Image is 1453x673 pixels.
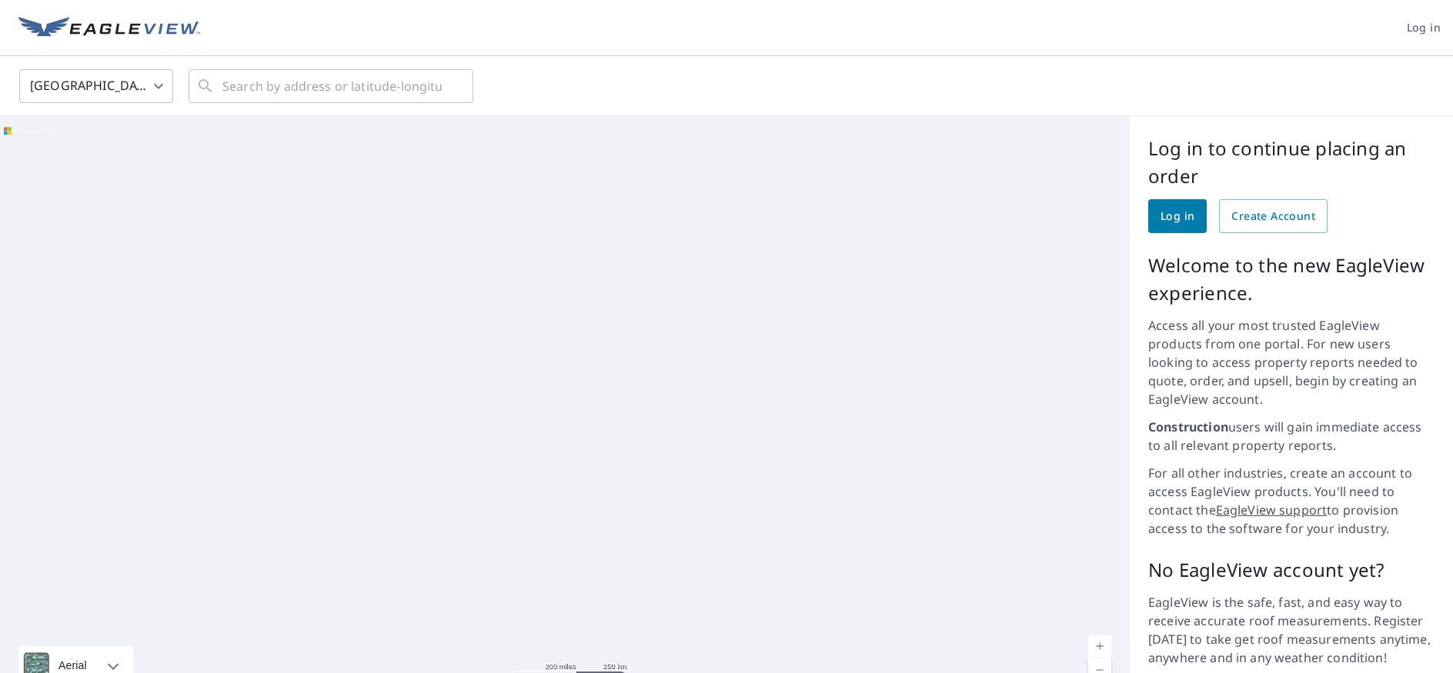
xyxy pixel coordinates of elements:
[1148,135,1435,190] p: Log in to continue placing an order
[1148,593,1435,667] p: EagleView is the safe, fast, and easy way to receive accurate roof measurements. Register [DATE] ...
[1148,556,1435,584] p: No EagleView account yet?
[18,17,200,40] img: EV Logo
[1148,418,1435,455] p: users will gain immediate access to all relevant property reports.
[19,65,173,108] div: [GEOGRAPHIC_DATA]
[1219,199,1328,233] a: Create Account
[1231,207,1315,226] span: Create Account
[1148,316,1435,408] p: Access all your most trusted EagleView products from one portal. For new users looking to access ...
[1407,18,1441,38] span: Log in
[1148,252,1435,307] p: Welcome to the new EagleView experience.
[1161,207,1194,226] span: Log in
[1088,635,1111,658] a: Current Level 5, Zoom In
[1148,199,1207,233] a: Log in
[222,65,442,108] input: Search by address or latitude-longitude
[1216,501,1328,518] a: EagleView support
[1148,418,1228,435] strong: Construction
[1148,464,1435,538] p: For all other industries, create an account to access EagleView products. You'll need to contact ...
